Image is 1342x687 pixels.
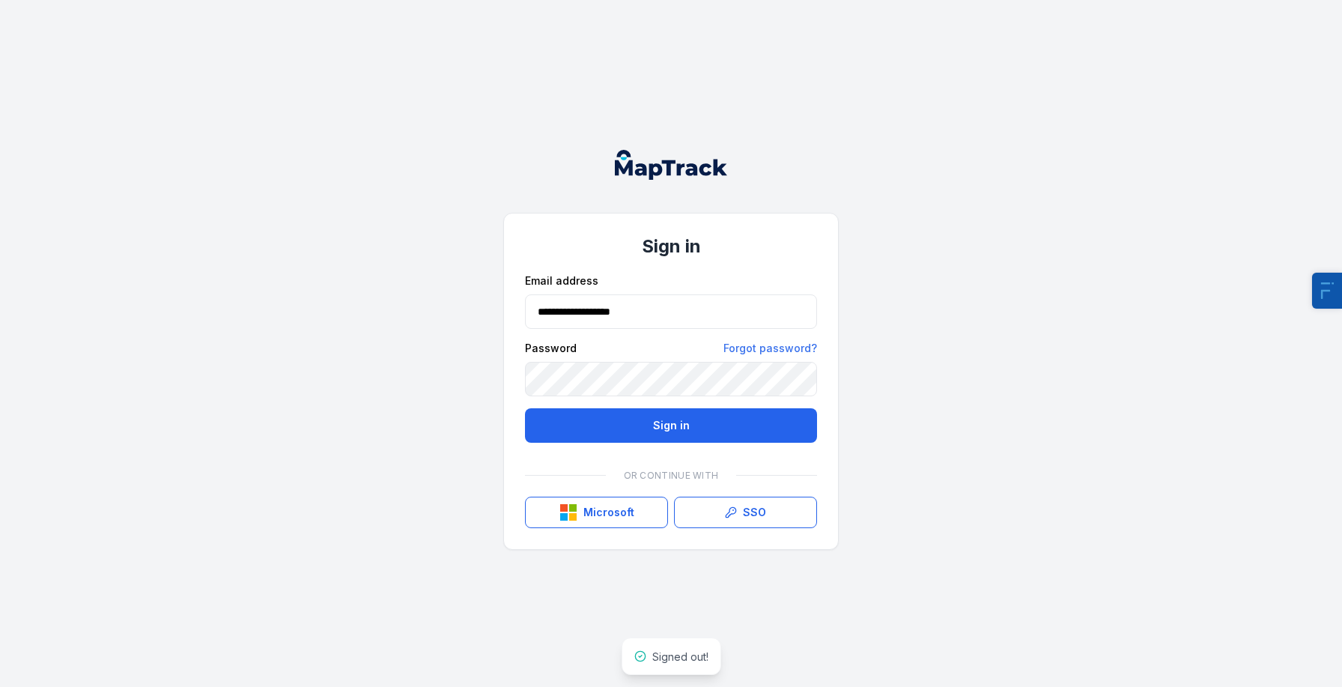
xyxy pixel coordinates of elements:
[591,150,751,180] nav: Global
[525,234,817,258] h1: Sign in
[525,497,668,528] button: Microsoft
[525,461,817,491] div: Or continue with
[674,497,817,528] a: SSO
[652,650,708,663] span: Signed out!
[525,273,598,288] label: Email address
[525,408,817,443] button: Sign in
[525,341,577,356] label: Password
[723,341,817,356] a: Forgot password?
